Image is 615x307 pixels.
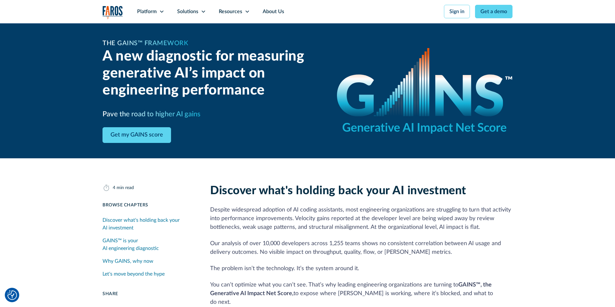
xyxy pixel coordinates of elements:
a: Let's move beyond the hype [102,268,195,280]
div: 4 [113,185,115,191]
div: Let's move beyond the hype [102,270,165,278]
a: Get my GAINS score [102,127,171,143]
div: Discover what's holding back your AI investment [102,216,195,232]
a: GAINS™ is your AI engineering diagnostic [102,234,195,255]
a: Discover what's holding back your AI investment [102,214,195,234]
h2: Discover what's holding back your AI investment [210,184,512,198]
div: Resources [219,8,242,15]
a: home [102,6,123,19]
a: Why GAINS, why now [102,255,195,268]
img: GAINS - the Generative AI Impact Net Score logo [337,48,512,134]
div: Platform [137,8,157,15]
h1: The GAINS™ Framework [102,38,188,48]
h3: Pave the road to higher AI gains [102,109,201,120]
a: Sign in [444,5,470,18]
img: Revisit consent button [7,290,17,300]
div: Browse Chapters [102,202,195,209]
strong: GAINS™, the Generative AI Impact Net Score, [210,282,492,296]
div: Share [102,291,195,297]
p: The problem isn’t the technology. It’s the system around it. [210,264,512,273]
img: Logo of the analytics and reporting company Faros. [102,6,123,19]
a: Get a demo [475,5,512,18]
p: Despite widespread adoption of AI coding assistants, most engineering organizations are strugglin... [210,206,512,232]
button: Cookie Settings [7,290,17,300]
div: Solutions [177,8,198,15]
p: Our analysis of over 10,000 developers across 1,255 teams shows no consistent correlation between... [210,239,512,257]
p: You can’t optimize what you can’t see. That’s why leading engineering organizations are turning t... [210,281,512,307]
div: Why GAINS, why now [102,257,153,265]
div: min read [117,185,134,191]
h2: A new diagnostic for measuring generative AI’s impact on engineering performance [102,48,322,99]
div: GAINS™ is your AI engineering diagnostic [102,237,195,252]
